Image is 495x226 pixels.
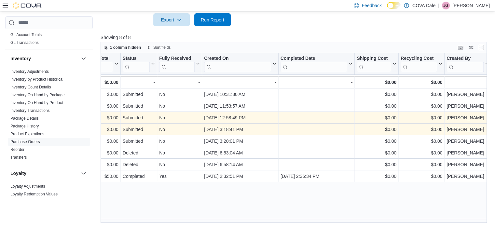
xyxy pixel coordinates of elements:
div: Created By [447,55,484,61]
div: $0.00 [357,114,396,122]
div: Fully Received [159,55,195,72]
span: Export [157,13,186,26]
div: [DATE] 6:58:14 AM [204,161,276,168]
div: [DATE] 2:36:34 PM [280,172,352,180]
div: $0.00 [357,149,396,157]
div: - [159,78,200,86]
span: Sort fields [153,45,171,50]
div: Submitted [122,102,155,110]
button: Loyalty [80,169,88,177]
div: $0.00 [357,90,396,98]
div: Submitted [122,114,155,122]
div: Shipping Cost [357,55,391,61]
h3: Inventory [10,55,31,62]
a: Loyalty Redemption Values [10,192,58,196]
button: Display options [467,44,475,51]
div: [DATE] 6:53:04 AM [204,149,276,157]
a: GL Account Totals [10,33,42,37]
div: $50.00 [78,78,118,86]
div: Received Total [78,55,113,72]
button: Completed Date [280,55,352,72]
button: Created By [447,55,489,72]
div: Status [122,55,149,72]
div: $0.00 [357,172,396,180]
div: [PERSON_NAME] [447,161,489,168]
div: Deleted [122,161,155,168]
div: Status [122,55,149,61]
div: $0.00 [78,114,118,122]
div: No [159,161,200,168]
button: Enter fullscreen [477,44,485,51]
div: $0.00 [401,161,442,168]
div: No [159,90,200,98]
button: Sort fields [144,44,173,51]
span: Inventory Count Details [10,85,51,90]
span: JG [443,2,448,9]
div: [PERSON_NAME] [447,114,489,122]
span: Inventory On Hand by Package [10,92,65,98]
div: $0.00 [401,126,442,133]
button: Status [122,55,155,72]
div: $0.00 [78,137,118,145]
div: $0.00 [357,102,396,110]
a: GL Transactions [10,40,39,45]
button: Loyalty [10,170,78,177]
div: Yes [159,172,200,180]
span: Package History [10,124,39,129]
button: Recycling Cost [401,55,442,72]
a: Inventory Adjustments [10,69,49,74]
div: $0.00 [357,78,396,86]
span: 1 column hidden [110,45,141,50]
div: [DATE] 12:58:49 PM [204,114,276,122]
div: Completed [122,172,155,180]
div: Created On [204,55,271,72]
div: Received Total [78,55,113,61]
p: COVA Cafe [412,2,435,9]
a: Loyalty Adjustments [10,184,45,189]
a: Package Details [10,116,39,121]
div: [PERSON_NAME] [447,137,489,145]
div: No [159,114,200,122]
p: [PERSON_NAME] [452,2,490,9]
button: Run Report [194,13,231,26]
button: Fully Received [159,55,200,72]
div: Inventory [5,68,93,164]
button: Export [153,13,190,26]
a: Inventory On Hand by Package [10,93,65,97]
img: Cova [13,2,42,9]
div: Finance [5,31,93,49]
a: Inventory On Hand by Product [10,100,63,105]
div: Recycling Cost [401,55,437,61]
span: Run Report [201,17,224,23]
div: $0.00 [78,90,118,98]
button: 1 column hidden [101,44,144,51]
p: | [438,2,439,9]
input: Dark Mode [387,2,401,9]
div: Submitted [122,90,155,98]
a: Purchase Orders [10,140,40,144]
div: - [204,78,276,86]
div: $0.00 [78,161,118,168]
div: Jonathan Graef [442,2,450,9]
span: Inventory On Hand by Product [10,100,63,105]
div: - [447,78,489,86]
div: $0.00 [401,90,442,98]
div: [DATE] 3:18:41 PM [204,126,276,133]
div: [DATE] 10:31:30 AM [204,90,276,98]
div: [DATE] 3:20:01 PM [204,137,276,145]
a: Reorder [10,147,24,152]
div: Recycling Cost [401,55,437,72]
div: - [280,78,352,86]
div: - [122,78,155,86]
div: Created On [204,55,271,61]
div: $0.00 [78,149,118,157]
div: No [159,137,200,145]
div: Completed Date [280,55,347,61]
div: [PERSON_NAME] [447,90,489,98]
span: Inventory Transactions [10,108,50,113]
div: Fully Received [159,55,195,61]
